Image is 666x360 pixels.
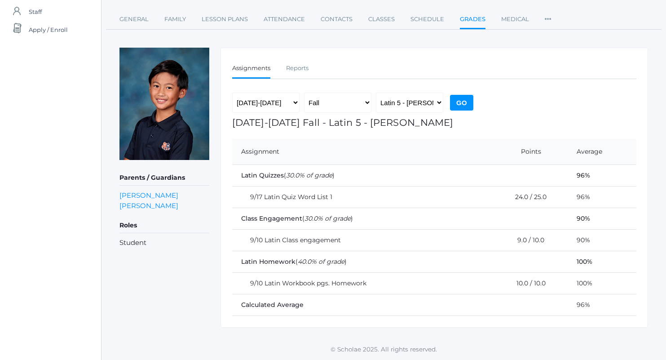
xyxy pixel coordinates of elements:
[568,139,636,165] th: Average
[460,10,485,30] a: Grades
[232,229,488,251] td: 9/10 Latin Class engagement
[241,214,302,222] span: Class Engagement
[568,164,636,186] td: 96%
[241,258,296,266] span: Latin Homework
[119,10,149,28] a: General
[568,186,636,208] td: 96%
[488,186,568,208] td: 24.0 / 25.0
[119,218,209,233] h5: Roles
[488,229,568,251] td: 9.0 / 10.0
[202,10,248,28] a: Lesson Plans
[286,171,332,179] em: 30.0% of grade
[232,59,270,79] a: Assignments
[29,3,42,21] span: Staff
[232,164,568,186] td: ( )
[286,59,309,77] a: Reports
[568,208,636,229] td: 90%
[119,190,178,200] a: [PERSON_NAME]
[119,238,209,248] li: Student
[304,214,351,222] em: 30.0% of grade
[568,229,636,251] td: 90%
[164,10,186,28] a: Family
[232,272,488,294] td: 9/10 Latin Workbook pgs. Homework
[410,10,444,28] a: Schedule
[368,10,395,28] a: Classes
[232,117,636,128] h1: [DATE]-[DATE] Fall - Latin 5 - [PERSON_NAME]
[101,345,666,354] p: © Scholae 2025. All rights reserved.
[264,10,305,28] a: Attendance
[501,10,529,28] a: Medical
[119,48,209,160] img: Matteo Soratorio
[488,139,568,165] th: Points
[568,272,636,294] td: 100%
[119,170,209,186] h5: Parents / Guardians
[488,272,568,294] td: 10.0 / 10.0
[298,258,344,266] em: 40.0% of grade
[232,208,568,229] td: ( )
[232,294,568,316] td: Calculated Average
[232,251,568,272] td: ( )
[241,171,284,179] span: Latin Quizzes
[450,95,473,111] input: Go
[568,251,636,272] td: 100%
[321,10,353,28] a: Contacts
[568,294,636,316] td: 96%
[232,186,488,208] td: 9/17 Latin Quiz Word List 1
[232,139,488,165] th: Assignment
[119,200,178,211] a: [PERSON_NAME]
[29,21,68,39] span: Apply / Enroll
